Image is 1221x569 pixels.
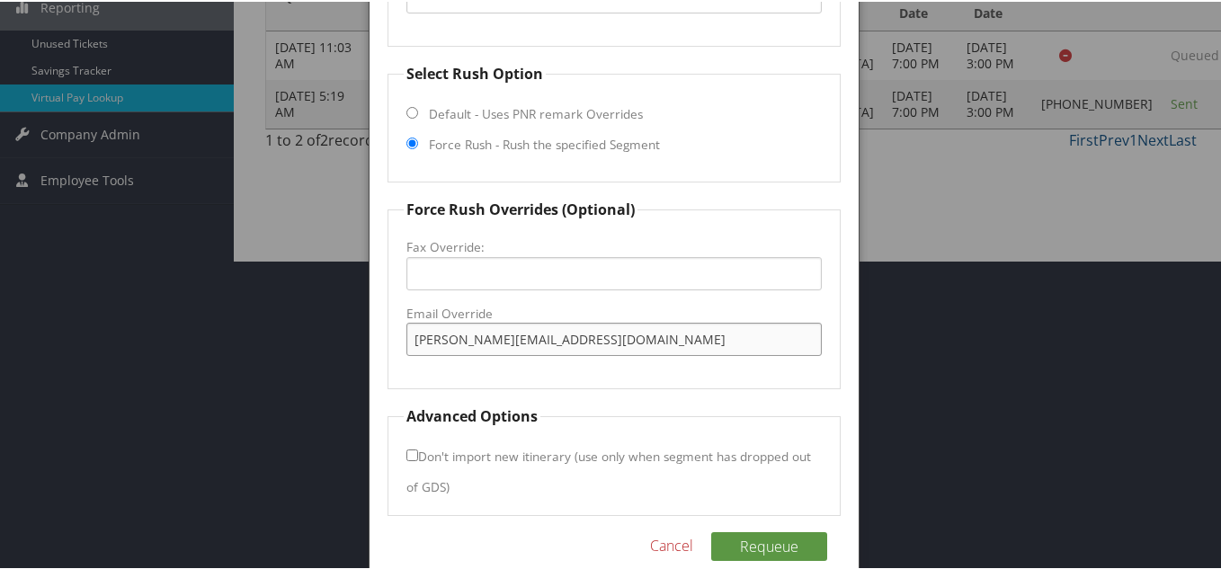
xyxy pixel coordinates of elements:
[406,438,811,502] label: Don't import new itinerary (use only when segment has dropped out of GDS)
[404,404,540,425] legend: Advanced Options
[429,134,660,152] label: Force Rush - Rush the specified Segment
[429,103,643,121] label: Default - Uses PNR remark Overrides
[406,236,822,254] label: Fax Override:
[650,533,693,555] a: Cancel
[406,303,822,321] label: Email Override
[406,448,418,459] input: Don't import new itinerary (use only when segment has dropped out of GDS)
[404,61,546,83] legend: Select Rush Option
[404,197,637,218] legend: Force Rush Overrides (Optional)
[711,530,827,559] button: Requeue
